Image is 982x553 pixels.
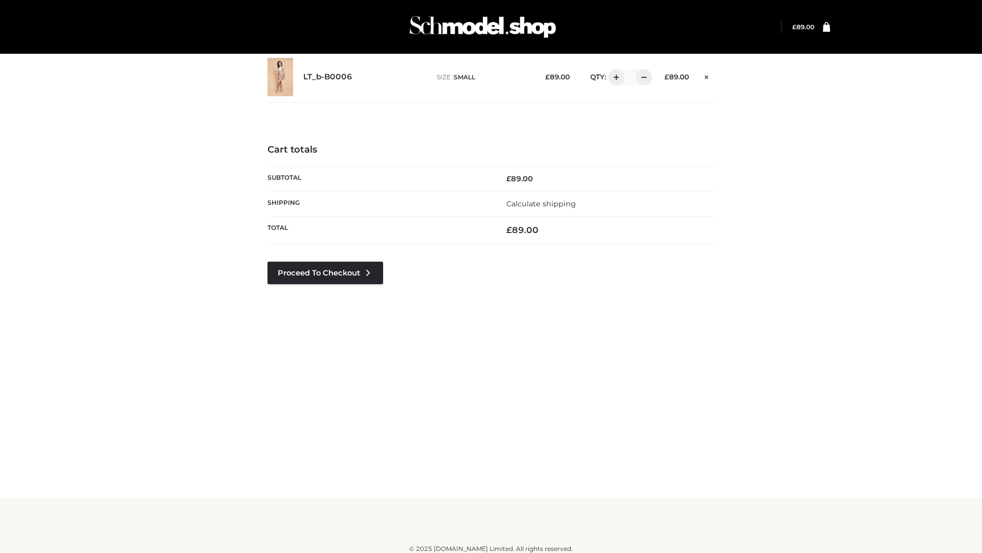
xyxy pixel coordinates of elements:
span: £ [792,23,796,31]
bdi: 89.00 [545,73,570,81]
bdi: 89.00 [664,73,689,81]
th: Shipping [267,191,491,216]
th: Subtotal [267,166,491,191]
span: SMALL [454,73,475,81]
a: Proceed to Checkout [267,262,383,284]
th: Total [267,217,491,244]
p: size : [437,73,529,82]
span: £ [506,225,512,235]
span: £ [506,174,511,183]
img: Schmodel Admin 964 [406,7,560,47]
bdi: 89.00 [506,225,539,235]
a: Remove this item [699,69,715,82]
span: £ [545,73,550,81]
bdi: 89.00 [792,23,814,31]
div: QTY: [580,69,649,86]
a: LT_b-B0006 [303,72,352,82]
a: £89.00 [792,23,814,31]
a: Calculate shipping [506,199,576,208]
h4: Cart totals [267,144,715,156]
span: £ [664,73,669,81]
bdi: 89.00 [506,174,533,183]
